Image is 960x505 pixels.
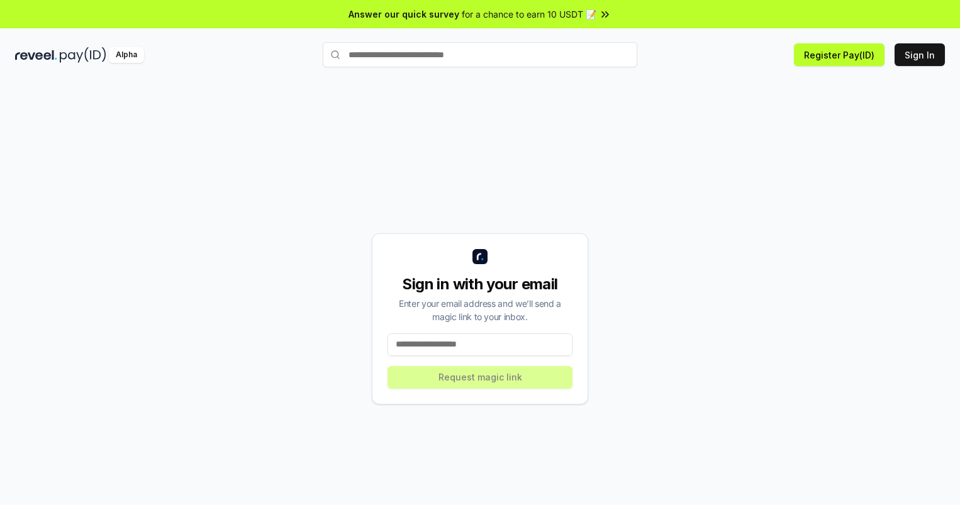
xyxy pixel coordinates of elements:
button: Sign In [895,43,945,66]
div: Alpha [109,47,144,63]
div: Enter your email address and we’ll send a magic link to your inbox. [388,297,572,323]
span: for a chance to earn 10 USDT 📝 [462,8,596,21]
div: Sign in with your email [388,274,572,294]
img: reveel_dark [15,47,57,63]
img: logo_small [472,249,488,264]
button: Register Pay(ID) [794,43,885,66]
span: Answer our quick survey [349,8,459,21]
img: pay_id [60,47,106,63]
